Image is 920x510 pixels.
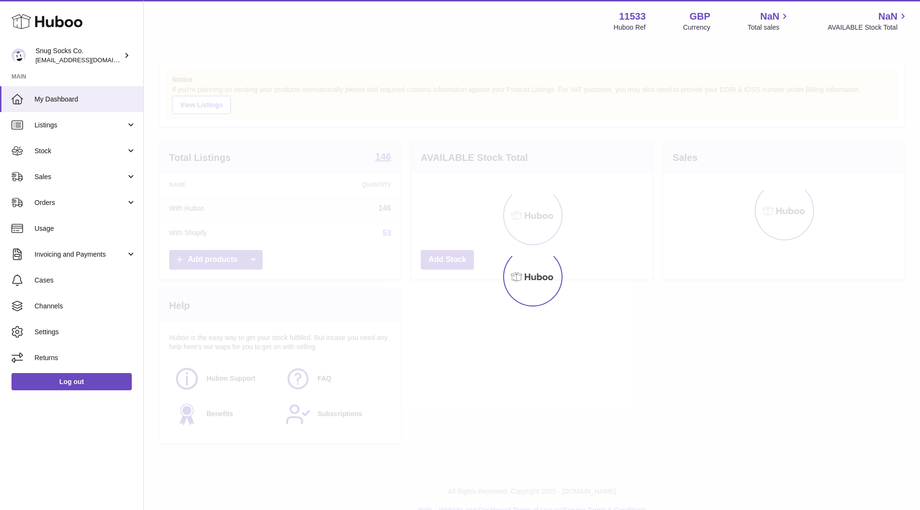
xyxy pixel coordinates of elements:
[34,121,126,130] span: Listings
[11,373,132,390] a: Log out
[34,224,136,233] span: Usage
[34,353,136,363] span: Returns
[747,10,790,32] a: NaN Total sales
[34,302,136,311] span: Channels
[760,10,779,23] span: NaN
[828,10,908,32] a: NaN AVAILABLE Stock Total
[11,48,26,63] img: info@snugsocks.co.uk
[34,147,126,156] span: Stock
[35,56,141,64] span: [EMAIL_ADDRESS][DOMAIN_NAME]
[34,250,126,259] span: Invoicing and Payments
[683,23,711,32] div: Currency
[614,23,646,32] div: Huboo Ref
[35,46,122,65] div: Snug Socks Co.
[34,328,136,337] span: Settings
[690,10,710,23] strong: GBP
[828,23,908,32] span: AVAILABLE Stock Total
[619,10,646,23] strong: 11533
[34,198,126,207] span: Orders
[747,23,790,32] span: Total sales
[34,276,136,285] span: Cases
[34,95,136,104] span: My Dashboard
[878,10,897,23] span: NaN
[34,172,126,181] span: Sales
